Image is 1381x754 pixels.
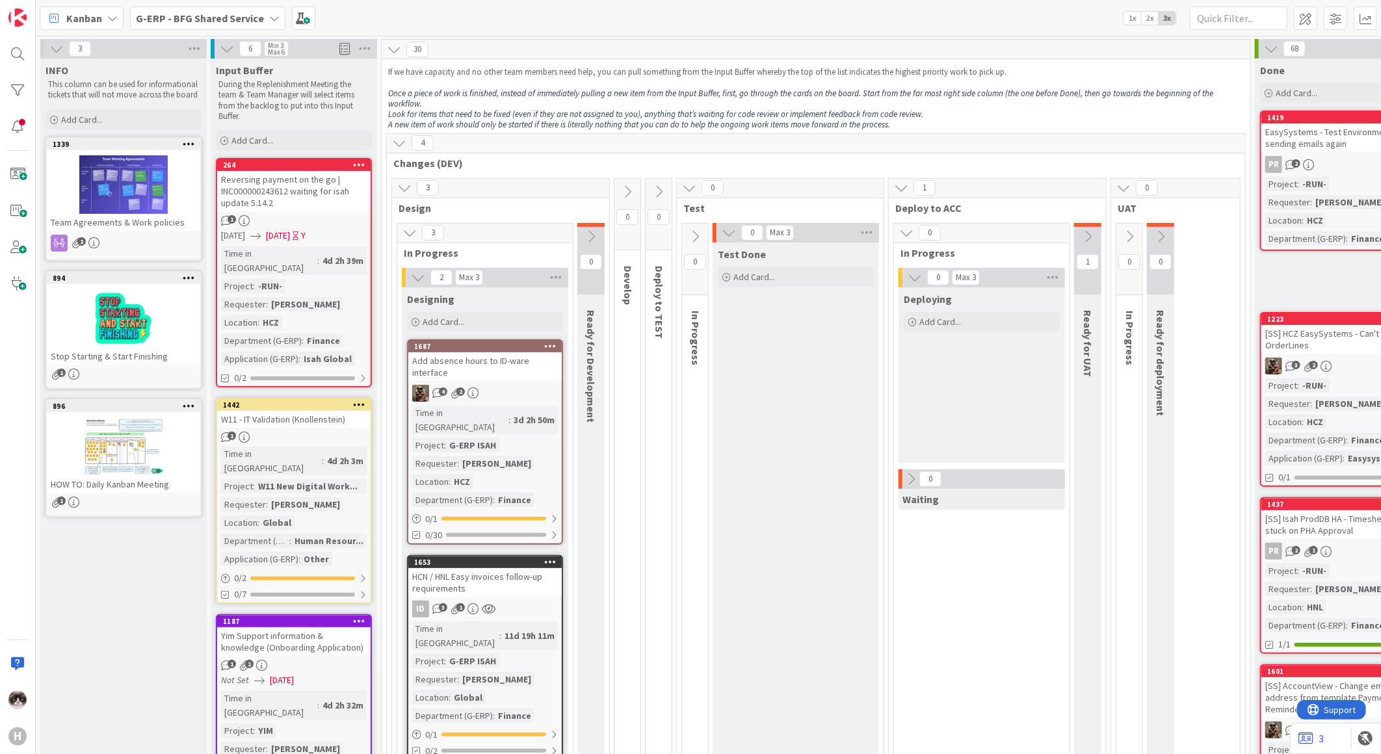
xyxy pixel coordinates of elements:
[300,352,355,366] div: Isah Global
[412,474,449,489] div: Location
[1346,618,1348,632] span: :
[901,246,1053,259] span: In Progress
[221,229,245,242] span: [DATE]
[47,272,200,365] div: 894Stop Starting & Start Finishing
[459,672,534,686] div: [PERSON_NAME]
[253,479,255,493] span: :
[1309,361,1318,369] span: 2
[1265,156,1282,173] div: PR
[412,708,493,723] div: Department (G-ERP)
[217,399,371,428] div: 1442W11 - IT Validation (Knollenstein)
[268,297,343,311] div: [PERSON_NAME]
[319,698,367,712] div: 4d 2h 32m
[408,511,562,527] div: 0/1
[439,603,447,612] span: 3
[253,279,255,293] span: :
[221,315,257,330] div: Location
[8,8,27,27] img: Visit kanbanzone.com
[412,690,449,705] div: Location
[1298,731,1324,746] a: 3
[221,552,298,566] div: Application (G-ERP)
[61,114,103,125] span: Add Card...
[53,140,200,149] div: 1339
[456,387,465,396] span: 2
[412,406,508,434] div: Time in [GEOGRAPHIC_DATA]
[223,617,371,626] div: 1187
[412,438,444,452] div: Project
[255,479,361,493] div: W11 New Digital Work...
[430,270,453,285] span: 2
[459,274,479,281] div: Max 3
[268,497,343,512] div: [PERSON_NAME]
[221,297,266,311] div: Requester
[741,225,763,240] span: 0
[1346,231,1348,246] span: :
[245,660,254,668] span: 1
[408,341,562,352] div: 1687
[266,297,268,311] span: :
[221,497,266,512] div: Requester
[408,385,562,402] div: VK
[8,691,27,709] img: Kv
[616,209,638,225] span: 0
[46,137,202,261] a: 1339Team Agreements & Work policies
[217,171,371,211] div: Reversing payment on the go | INC000000243612 waiting for isah update 5.14.2
[412,601,429,617] div: ID
[1283,41,1306,57] span: 68
[47,214,200,231] div: Team Agreements & Work policies
[47,348,200,365] div: Stop Starting & Start Finishing
[439,387,447,396] span: 4
[1304,213,1326,227] div: HCZ
[718,248,766,261] span: Test Done
[457,456,459,471] span: :
[407,292,454,305] span: Designing
[408,568,562,597] div: HCN / HNL Easy invoices follow-up requirements
[456,603,465,612] span: 1
[444,438,446,452] span: :
[217,411,371,428] div: W11 - IT Validation (Knollenstein)
[221,479,253,493] div: Project
[1297,378,1299,393] span: :
[449,474,451,489] span: :
[683,201,867,214] span: Test
[1265,415,1302,429] div: Location
[255,279,285,293] div: -RUN-
[412,385,429,402] img: VK
[27,2,59,18] span: Support
[69,41,91,57] span: 3
[53,402,200,411] div: 896
[77,237,86,246] span: 2
[408,727,562,743] div: 0/1
[422,225,444,240] span: 3
[47,272,200,284] div: 894
[228,660,236,668] span: 1
[234,588,246,601] span: 0/7
[1310,582,1312,596] span: :
[451,474,473,489] div: HCZ
[495,493,534,507] div: Finance
[1136,180,1158,196] span: 0
[388,67,1244,77] p: If we have capacity and no other team members need help, you can pull something from the Input Bu...
[1159,12,1176,25] span: 3x
[1343,451,1345,465] span: :
[1265,378,1297,393] div: Project
[417,180,439,196] span: 3
[902,493,939,506] span: Waiting
[257,315,259,330] span: :
[1265,177,1297,191] div: Project
[259,315,282,330] div: HCZ
[1077,254,1099,270] span: 1
[301,229,306,242] div: Y
[1302,415,1304,429] span: :
[702,180,724,196] span: 0
[446,654,499,668] div: G-ERP ISAH
[1154,310,1167,416] span: Ready for deployment
[451,690,486,705] div: Global
[217,570,371,586] div: 0/2
[217,159,371,171] div: 264
[408,341,562,381] div: 1687Add absence hours to ID-ware interface
[221,674,249,686] i: Not Set
[1265,600,1302,614] div: Location
[8,727,27,746] div: H
[223,400,371,409] div: 1442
